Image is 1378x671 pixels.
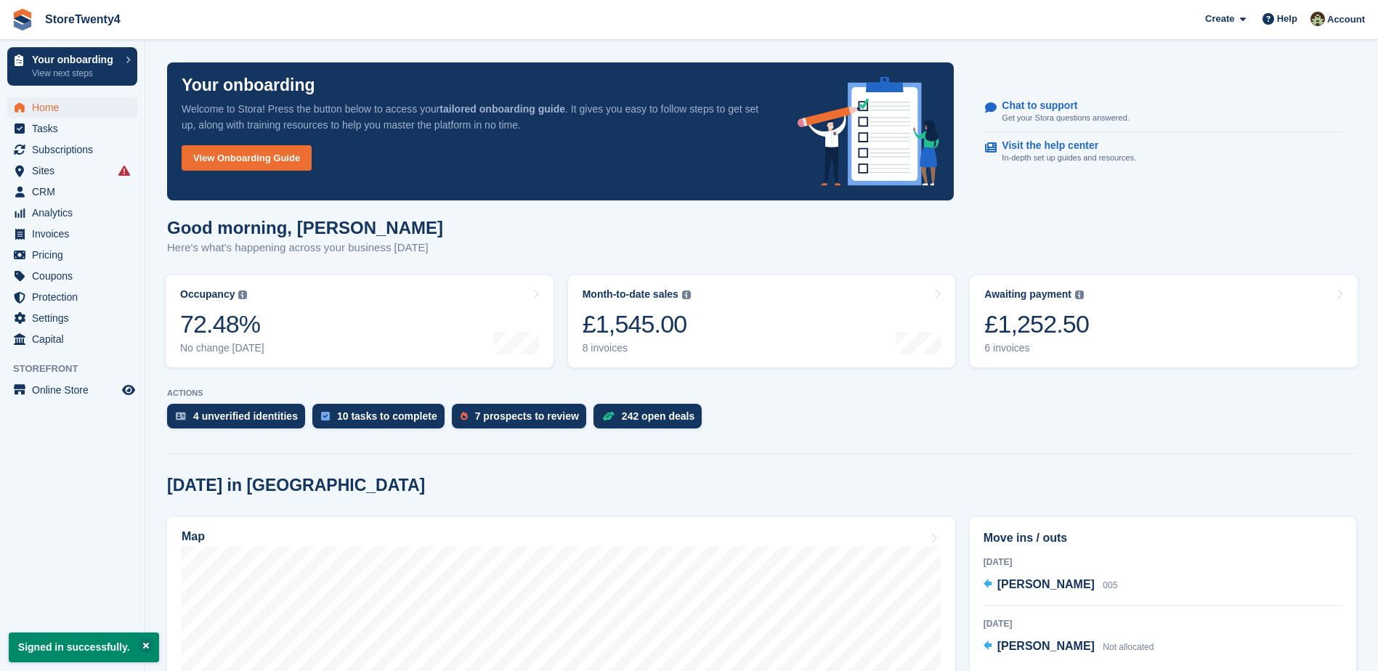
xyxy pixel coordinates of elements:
[682,290,691,299] img: icon-info-grey-7440780725fd019a000dd9b08b2336e03edf1995a4989e88bcd33f0948082b44.svg
[798,77,940,186] img: onboarding-info-6c161a55d2c0e0a8cae90662b2fe09162a5109e8cc188191df67fb4f79e88e88.svg
[32,329,119,349] span: Capital
[1002,99,1117,112] p: Chat to support
[32,266,119,286] span: Coupons
[7,287,137,307] a: menu
[180,309,264,339] div: 72.48%
[985,92,1342,132] a: Chat to support Get your Stora questions answered.
[32,67,118,80] p: View next steps
[32,245,119,265] span: Pricing
[984,342,1089,354] div: 6 invoices
[182,77,315,94] p: Your onboarding
[32,182,119,202] span: CRM
[583,309,691,339] div: £1,545.00
[1002,139,1124,152] p: Visit the help center
[583,288,678,301] div: Month-to-date sales
[997,640,1095,652] span: [PERSON_NAME]
[7,203,137,223] a: menu
[13,362,145,376] span: Storefront
[984,638,1154,656] a: [PERSON_NAME] Not allocated
[167,218,443,237] h1: Good morning, [PERSON_NAME]
[984,556,1342,569] div: [DATE]
[182,530,205,543] h2: Map
[182,145,312,171] a: View Onboarding Guide
[312,404,452,436] a: 10 tasks to complete
[984,576,1118,595] a: [PERSON_NAME] 005
[1002,152,1136,164] p: In-depth set up guides and resources.
[984,529,1342,547] h2: Move ins / outs
[32,224,119,244] span: Invoices
[180,288,235,301] div: Occupancy
[167,240,443,256] p: Here's what's happening across your business [DATE]
[452,404,593,436] a: 7 prospects to review
[337,410,437,422] div: 10 tasks to complete
[970,275,1358,367] a: Awaiting payment £1,252.50 6 invoices
[182,101,774,133] p: Welcome to Stora! Press the button below to access your . It gives you easy to follow steps to ge...
[32,118,119,139] span: Tasks
[166,275,554,367] a: Occupancy 72.48% No change [DATE]
[7,266,137,286] a: menu
[568,275,956,367] a: Month-to-date sales £1,545.00 8 invoices
[12,9,33,30] img: stora-icon-8386f47178a22dfd0bd8f6a31ec36ba5ce8667c1dd55bd0f319d3a0aa187defe.svg
[593,404,709,436] a: 242 open deals
[583,342,691,354] div: 8 invoices
[7,47,137,86] a: Your onboarding View next steps
[622,410,694,422] div: 242 open deals
[1277,12,1297,26] span: Help
[9,633,159,662] p: Signed in successfully.
[120,381,137,399] a: Preview store
[118,165,130,176] i: Smart entry sync failures have occurred
[7,245,137,265] a: menu
[167,389,1356,398] p: ACTIONS
[32,308,119,328] span: Settings
[439,103,565,115] strong: tailored onboarding guide
[602,411,615,421] img: deal-1b604bf984904fb50ccaf53a9ad4b4a5d6e5aea283cecdc64d6e3604feb123c2.svg
[32,97,119,118] span: Home
[180,342,264,354] div: No change [DATE]
[32,160,119,181] span: Sites
[1103,642,1154,652] span: Not allocated
[32,203,119,223] span: Analytics
[167,404,312,436] a: 4 unverified identities
[39,7,126,31] a: StoreTwenty4
[176,412,186,420] img: verify_identity-adf6edd0f0f0b5bbfe63781bf79b02c33cf7c696d77639b501bdc392416b5a36.svg
[32,139,119,160] span: Subscriptions
[984,617,1342,630] div: [DATE]
[321,412,330,420] img: task-75834270c22a3079a89374b754ae025e5fb1db73e45f91037f5363f120a921f8.svg
[1205,12,1234,26] span: Create
[193,410,298,422] div: 4 unverified identities
[1103,580,1117,590] span: 005
[984,288,1071,301] div: Awaiting payment
[461,412,468,420] img: prospect-51fa495bee0391a8d652442698ab0144808aea92771e9ea1ae160a38d050c398.svg
[7,160,137,181] a: menu
[7,182,137,202] a: menu
[7,97,137,118] a: menu
[475,410,579,422] div: 7 prospects to review
[985,132,1342,171] a: Visit the help center In-depth set up guides and resources.
[997,578,1095,590] span: [PERSON_NAME]
[7,308,137,328] a: menu
[167,476,425,495] h2: [DATE] in [GEOGRAPHIC_DATA]
[1075,290,1084,299] img: icon-info-grey-7440780725fd019a000dd9b08b2336e03edf1995a4989e88bcd33f0948082b44.svg
[984,309,1089,339] div: £1,252.50
[238,290,247,299] img: icon-info-grey-7440780725fd019a000dd9b08b2336e03edf1995a4989e88bcd33f0948082b44.svg
[32,380,119,400] span: Online Store
[7,139,137,160] a: menu
[7,380,137,400] a: menu
[7,329,137,349] a: menu
[7,224,137,244] a: menu
[7,118,137,139] a: menu
[1327,12,1365,27] span: Account
[1310,12,1325,26] img: Lee Hanlon
[32,54,118,65] p: Your onboarding
[1002,112,1129,124] p: Get your Stora questions answered.
[32,287,119,307] span: Protection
